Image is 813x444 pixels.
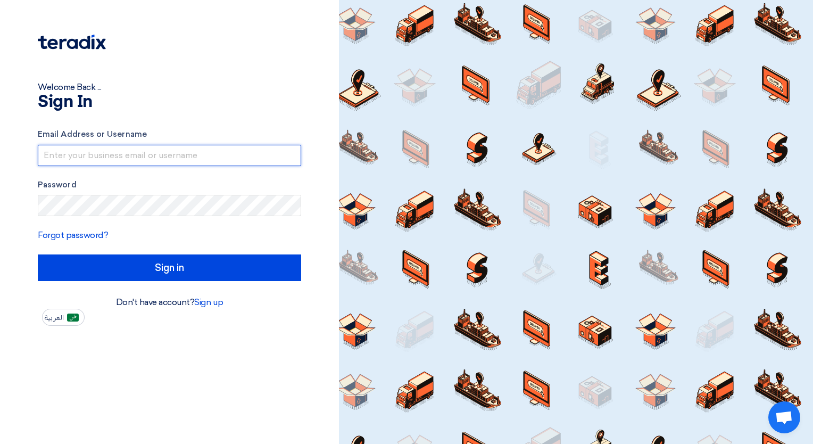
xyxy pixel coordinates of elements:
a: Sign up [194,297,223,307]
a: Forgot password? [38,230,108,240]
label: Email Address or Username [38,128,301,141]
input: Sign in [38,254,301,281]
input: Enter your business email or username [38,145,301,166]
img: ar-AR.png [67,314,79,322]
div: Welcome Back ... [38,81,301,94]
img: Teradix logo [38,35,106,50]
button: العربية [42,309,85,326]
span: العربية [45,314,64,322]
a: Open chat [768,401,800,433]
label: Password [38,179,301,191]
h1: Sign In [38,94,301,111]
div: Don't have account? [38,296,301,309]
